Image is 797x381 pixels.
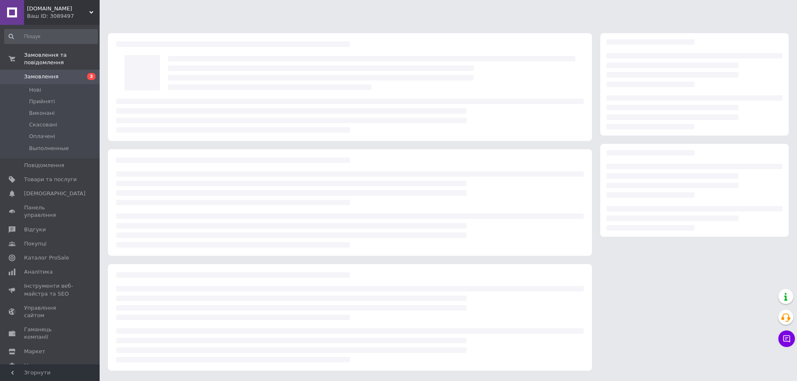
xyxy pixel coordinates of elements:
span: Прийняті [29,98,55,105]
span: Налаштування [24,362,66,369]
span: [DEMOGRAPHIC_DATA] [24,190,86,197]
span: Аналітика [24,268,53,276]
span: Нові [29,86,41,94]
span: Виконані [29,109,55,117]
input: Пошук [4,29,98,44]
span: Маркет [24,348,45,355]
span: Гаманець компанії [24,326,77,341]
span: Каталог ProSale [24,254,69,262]
span: Відгуки [24,226,46,233]
span: Оплачені [29,133,55,140]
span: Замовлення [24,73,59,80]
span: sigma-market.com.ua [27,5,89,12]
span: Управління сайтом [24,304,77,319]
span: Скасовані [29,121,57,129]
span: Покупці [24,240,46,248]
button: Чат з покупцем [778,330,795,347]
span: 3 [87,73,95,80]
span: Панель управління [24,204,77,219]
div: Ваш ID: 3089497 [27,12,100,20]
span: Інструменти веб-майстра та SEO [24,282,77,297]
span: Выполненные [29,145,69,152]
span: Замовлення та повідомлення [24,51,100,66]
span: Товари та послуги [24,176,77,183]
span: Повідомлення [24,162,64,169]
